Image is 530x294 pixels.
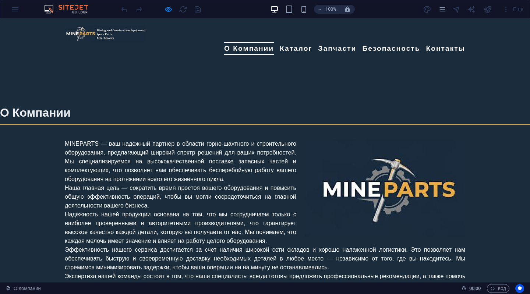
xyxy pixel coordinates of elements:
h6: 100% [325,5,337,14]
a: Щелкните для отмены выбора. Дважды щелкните, чтобы открыть Страницы [6,284,41,293]
button: 100% [314,5,340,14]
h6: Время сеанса [462,284,481,293]
a: Контакты [426,24,465,36]
a: Запчасти [318,24,356,36]
a: О Компании [224,24,274,36]
button: pages [438,5,446,14]
i: При изменении размера уровень масштабирования подстраивается автоматически в соответствии с выбра... [344,6,351,13]
a: Каталог [280,24,312,36]
i: Страницы (Ctrl+Alt+S) [438,5,446,14]
span: : [474,286,476,291]
button: Код [487,284,509,293]
button: Usercentrics [515,284,524,293]
span: Код [490,284,506,293]
a: Безопасность [362,24,420,36]
span: 00 00 [469,284,481,293]
img: Editor Logo [42,5,98,14]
